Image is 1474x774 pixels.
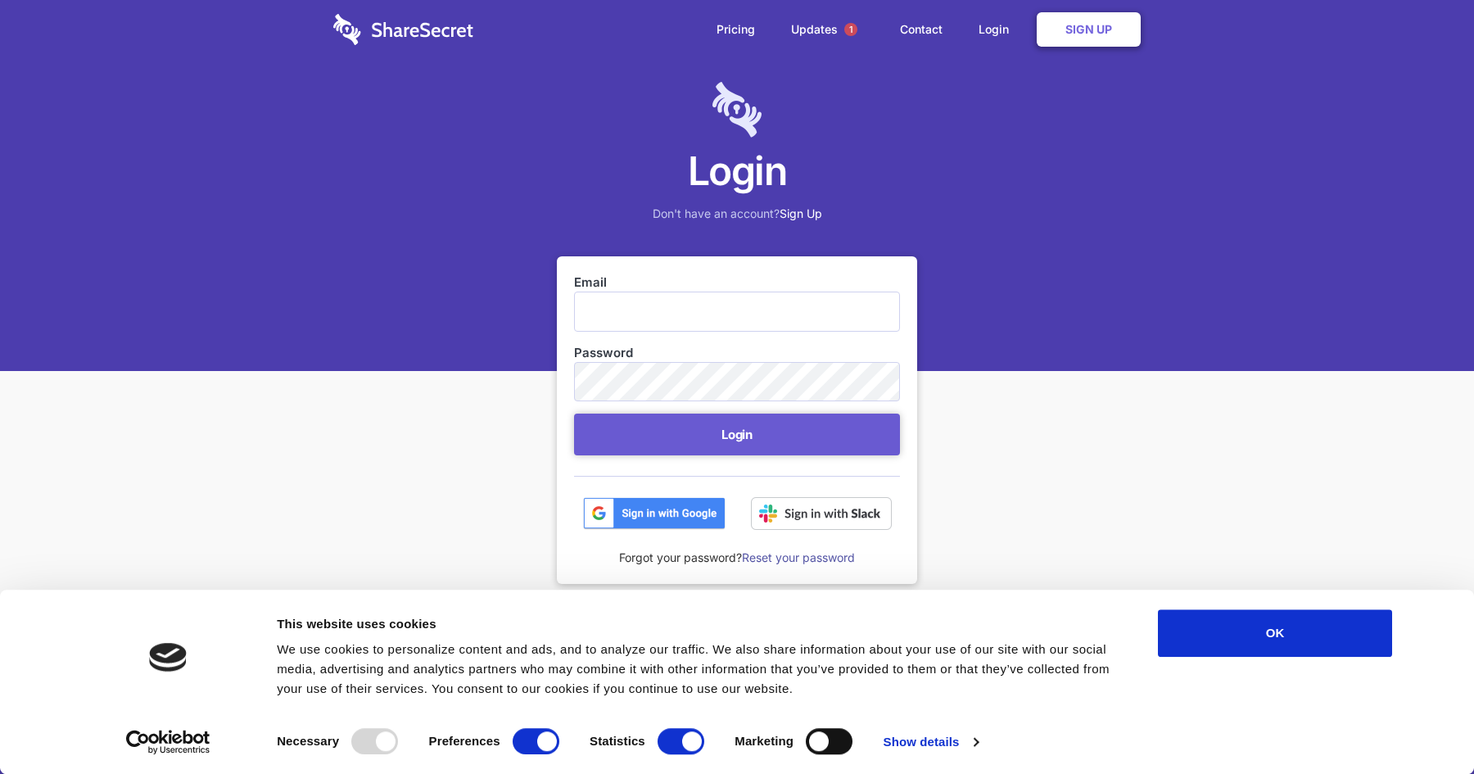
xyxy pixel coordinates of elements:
[700,4,771,55] a: Pricing
[751,497,892,530] img: Sign in with Slack
[574,530,900,567] div: Forgot your password?
[590,734,645,748] strong: Statistics
[844,23,857,36] span: 1
[1158,609,1392,657] button: OK
[735,734,794,748] strong: Marketing
[583,497,726,530] img: btn_google_signin_dark_normal_web@2x-02e5a4921c5dab0481f19210d7229f84a41d9f18e5bdafae021273015eeb...
[277,640,1121,699] div: We use cookies to personalize content and ads, and to analyze our traffic. We also share informat...
[780,206,822,220] a: Sign Up
[742,550,855,564] a: Reset your password
[574,414,900,455] button: Login
[97,730,240,754] a: Usercentrics Cookiebot - opens in a new window
[333,14,473,45] img: logo-wordmark-white-trans-d4663122ce5f474addd5e946df7df03e33cb6a1c49d2221995e7729f52c070b2.svg
[962,4,1033,55] a: Login
[574,344,900,362] label: Password
[884,4,959,55] a: Contact
[884,730,979,754] a: Show details
[277,734,339,748] strong: Necessary
[1037,12,1141,47] a: Sign Up
[149,643,187,672] img: logo
[276,722,277,722] legend: Consent Selection
[429,734,500,748] strong: Preferences
[277,614,1121,634] div: This website uses cookies
[574,274,900,292] label: Email
[712,82,762,138] img: logo-lt-purple-60x68@2x-c671a683ea72a1d466fb5d642181eefbee81c4e10ba9aed56c8e1d7e762e8086.png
